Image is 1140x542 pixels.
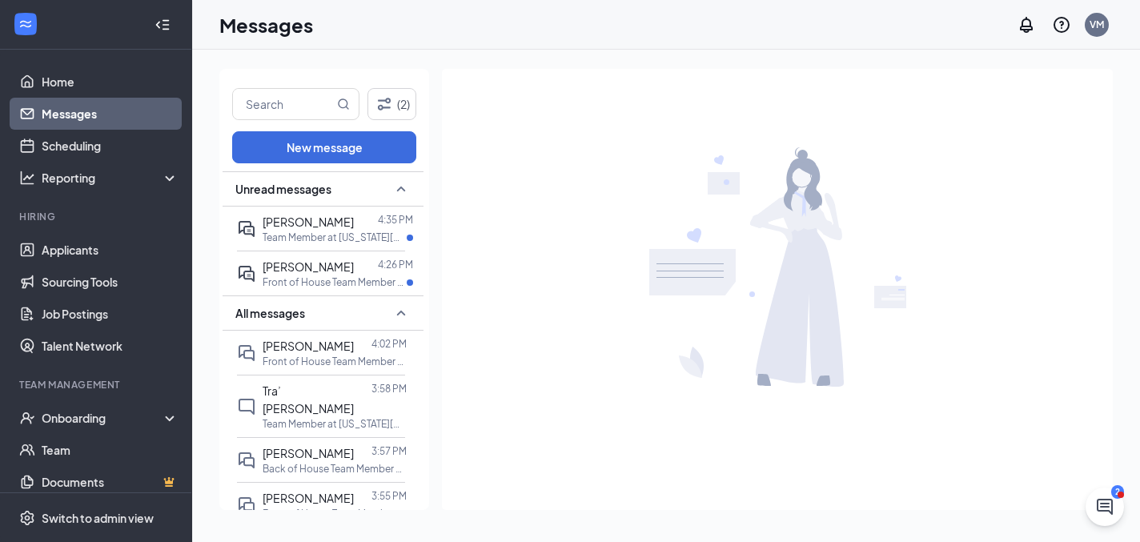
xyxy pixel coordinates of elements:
[263,231,407,244] p: Team Member at [US_STATE][GEOGRAPHIC_DATA]
[367,88,416,120] button: Filter (2)
[237,343,256,363] svg: DoubleChat
[371,382,407,395] p: 3:58 PM
[42,466,179,498] a: DocumentsCrown
[233,89,334,119] input: Search
[19,210,175,223] div: Hiring
[263,462,407,476] p: Back of House Team Member at [US_STATE][GEOGRAPHIC_DATA]
[42,510,154,526] div: Switch to admin view
[371,337,407,351] p: 4:02 PM
[235,181,331,197] span: Unread messages
[155,17,171,33] svg: Collapse
[378,213,413,227] p: 4:35 PM
[263,507,407,520] p: Front of House Team Member at [US_STATE][GEOGRAPHIC_DATA]
[19,510,35,526] svg: Settings
[263,446,354,460] span: [PERSON_NAME]
[42,66,179,98] a: Home
[1086,488,1124,526] iframe: Intercom live chat
[219,11,313,38] h1: Messages
[232,131,416,163] button: New message
[263,275,407,289] p: Front of House Team Member at [US_STATE][GEOGRAPHIC_DATA]
[42,330,179,362] a: Talent Network
[42,170,179,186] div: Reporting
[391,303,411,323] svg: SmallChevronUp
[237,397,256,416] svg: ChatInactive
[42,98,179,130] a: Messages
[42,410,165,426] div: Onboarding
[19,378,175,391] div: Team Management
[1017,15,1036,34] svg: Notifications
[263,259,354,274] span: [PERSON_NAME]
[371,444,407,458] p: 3:57 PM
[375,94,394,114] svg: Filter
[42,434,179,466] a: Team
[263,355,407,368] p: Front of House Team Member at [US_STATE][GEOGRAPHIC_DATA]
[263,383,354,416] span: Tra’ [PERSON_NAME]
[263,491,354,505] span: [PERSON_NAME]
[1111,485,1124,499] div: 2
[1090,18,1104,31] div: VM
[263,215,354,229] span: [PERSON_NAME]
[371,489,407,503] p: 3:55 PM
[1052,15,1071,34] svg: QuestionInfo
[337,98,350,110] svg: MagnifyingGlass
[18,16,34,32] svg: WorkstreamLogo
[263,339,354,353] span: [PERSON_NAME]
[391,179,411,199] svg: SmallChevronUp
[237,496,256,515] svg: DoubleChat
[235,305,305,321] span: All messages
[42,266,179,298] a: Sourcing Tools
[237,219,256,239] svg: ActiveDoubleChat
[42,234,179,266] a: Applicants
[378,258,413,271] p: 4:26 PM
[42,130,179,162] a: Scheduling
[19,410,35,426] svg: UserCheck
[19,170,35,186] svg: Analysis
[237,264,256,283] svg: ActiveDoubleChat
[263,417,407,431] p: Team Member at [US_STATE][GEOGRAPHIC_DATA]
[42,298,179,330] a: Job Postings
[237,451,256,470] svg: DoubleChat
